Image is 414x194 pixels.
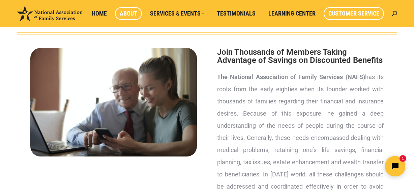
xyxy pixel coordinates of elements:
a: Customer Service [324,7,384,20]
span: Services & Events [150,10,204,17]
a: Home [87,7,112,20]
span: Testimonials [217,10,256,17]
img: National Association of Family Services [17,6,83,21]
iframe: Tidio Chat [295,150,411,182]
span: Customer Service [328,10,379,17]
a: Testimonials [212,7,260,20]
strong: The National Association of Family Services (NAFS) [217,73,365,80]
a: Learning Center [264,7,320,20]
span: About [120,10,137,17]
img: About National Association of Family Services [30,48,197,156]
span: Home [92,10,107,17]
a: About [115,7,142,20]
span: Learning Center [268,10,316,17]
h2: Join Thousands of Members Taking Advantage of Savings on Discounted Benefits [217,48,384,64]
